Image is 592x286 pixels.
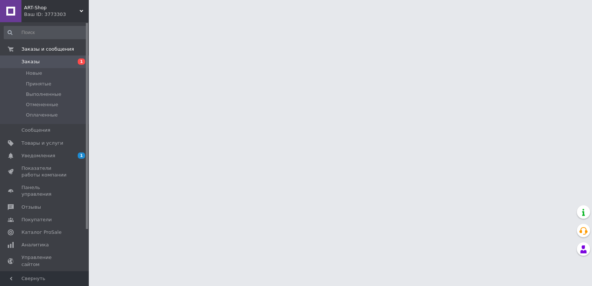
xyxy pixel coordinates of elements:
div: Ваш ID: 3773303 [24,11,89,18]
span: Панель управления [21,184,68,198]
span: ART-Shop [24,4,80,11]
span: Каталог ProSale [21,229,61,236]
span: Выполненные [26,91,61,98]
span: Покупатели [21,216,52,223]
span: 1 [78,58,85,65]
span: Новые [26,70,42,77]
span: Отзывы [21,204,41,211]
span: Уведомления [21,152,55,159]
span: Сообщения [21,127,50,134]
span: Показатели работы компании [21,165,68,178]
span: Отмененные [26,101,58,108]
span: Управление сайтом [21,254,68,268]
span: Товары и услуги [21,140,63,147]
span: Оплаченные [26,112,58,118]
span: Принятые [26,81,51,87]
span: Аналитика [21,242,49,248]
span: 1 [78,152,85,159]
span: Заказы [21,58,40,65]
input: Поиск [4,26,87,39]
span: Заказы и сообщения [21,46,74,53]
